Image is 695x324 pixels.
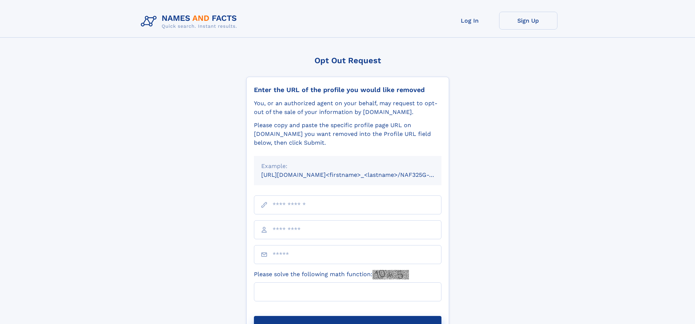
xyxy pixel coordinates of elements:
[246,56,449,65] div: Opt Out Request
[254,86,441,94] div: Enter the URL of the profile you would like removed
[261,171,455,178] small: [URL][DOMAIN_NAME]<firstname>_<lastname>/NAF325G-xxxxxxxx
[261,162,434,171] div: Example:
[441,12,499,30] a: Log In
[499,12,557,30] a: Sign Up
[254,270,409,279] label: Please solve the following math function:
[254,121,441,147] div: Please copy and paste the specific profile page URL on [DOMAIN_NAME] you want removed into the Pr...
[138,12,243,31] img: Logo Names and Facts
[254,99,441,117] div: You, or an authorized agent on your behalf, may request to opt-out of the sale of your informatio...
